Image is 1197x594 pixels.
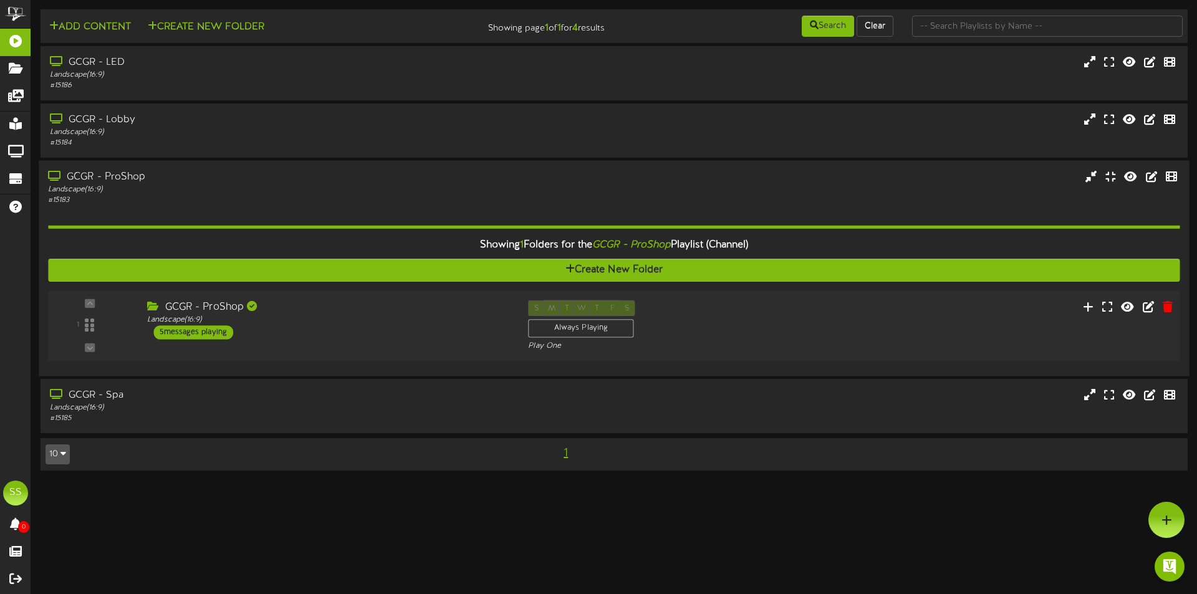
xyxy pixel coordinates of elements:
div: GCGR - Spa [50,388,509,403]
div: Landscape ( 16:9 ) [50,127,509,138]
span: 1 [560,446,571,460]
div: Open Intercom Messenger [1155,552,1185,582]
button: Create New Folder [48,259,1180,282]
div: SS [3,481,28,505]
div: GCGR - ProShop [147,300,509,315]
div: # 15186 [50,80,509,91]
div: # 15184 [50,138,509,148]
div: # 15183 [48,195,509,206]
div: # 15185 [50,413,509,424]
div: Landscape ( 16:9 ) [50,70,509,80]
button: Add Content [46,19,135,35]
div: Showing page of for results [421,14,614,36]
strong: 4 [572,22,578,34]
div: Landscape ( 16:9 ) [48,184,509,195]
div: GCGR - ProShop [48,170,509,184]
input: -- Search Playlists by Name -- [912,16,1183,37]
button: Create New Folder [144,19,268,35]
i: GCGR - ProShop [592,239,670,251]
div: GCGR - LED [50,55,509,70]
div: Landscape ( 16:9 ) [50,403,509,413]
div: Always Playing [528,319,633,338]
button: Clear [857,16,893,37]
div: Showing Folders for the Playlist (Channel) [39,232,1190,259]
span: 1 [520,239,524,251]
div: Landscape ( 16:9 ) [147,315,509,325]
button: Search [802,16,854,37]
div: GCGR - Lobby [50,113,509,127]
div: Play One [528,341,795,352]
strong: 1 [545,22,549,34]
button: 10 [46,444,70,464]
div: 5 messages playing [153,325,233,339]
strong: 1 [557,22,561,34]
span: 0 [18,521,29,533]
